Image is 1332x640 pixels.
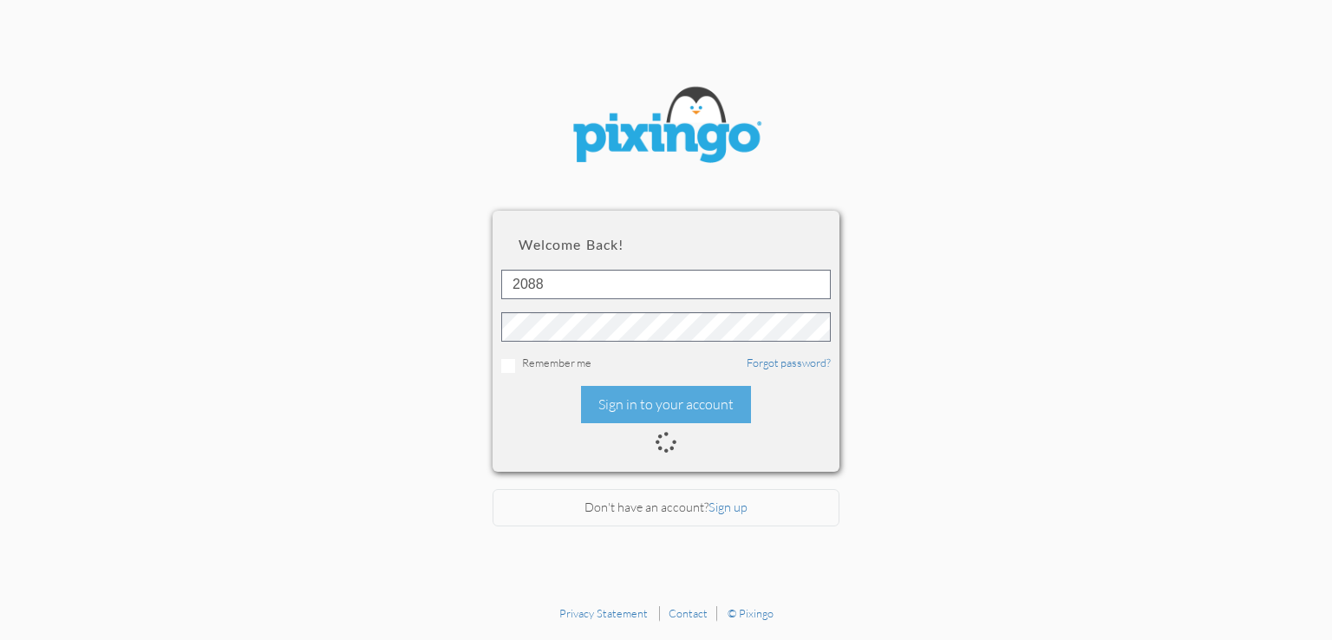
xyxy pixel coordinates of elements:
a: Forgot password? [747,356,831,369]
a: Contact [669,606,708,620]
img: pixingo logo [562,78,770,176]
div: Don't have an account? [493,489,839,526]
a: © Pixingo [728,606,774,620]
a: Sign up [708,500,748,514]
input: ID or Email [501,270,831,299]
div: Remember me [501,355,831,373]
a: Privacy Statement [559,606,648,620]
div: Sign in to your account [581,386,751,423]
h2: Welcome back! [519,237,813,252]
